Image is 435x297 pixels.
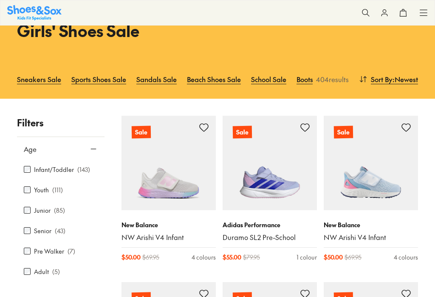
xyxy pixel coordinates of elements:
[34,267,49,276] label: Adult
[313,74,349,84] p: 404 results
[121,253,141,262] span: $ 50.00
[55,226,65,235] p: ( 43 )
[223,116,317,210] a: Sale
[34,186,49,194] label: Youth
[297,253,317,262] div: 1 colour
[34,247,64,256] label: Pre Walker
[68,247,75,256] p: ( 7 )
[54,206,65,215] p: ( 85 )
[52,186,63,194] p: ( 111 )
[34,165,74,174] label: Infant/Toddler
[187,70,241,89] a: Beach Shoes Sale
[34,226,51,235] label: Senior
[7,5,62,20] img: SNS_Logo_Responsive.svg
[233,126,252,139] p: Sale
[324,116,418,210] a: Sale
[52,267,60,276] p: ( 5 )
[223,220,317,229] p: Adidas Performance
[17,70,61,89] a: Sneakers Sale
[359,70,418,89] button: Sort By:Newest
[324,220,418,229] p: New Balance
[24,144,37,154] span: Age
[393,74,418,84] span: : Newest
[17,18,207,43] h1: Girls' Shoes Sale
[121,116,216,210] a: Sale
[77,165,90,174] p: ( 143 )
[17,137,105,161] button: Age
[345,253,362,262] span: $ 69.95
[243,253,260,262] span: $ 79.95
[192,253,216,262] div: 4 colours
[136,70,177,89] a: Sandals Sale
[71,70,126,89] a: Sports Shoes Sale
[394,253,418,262] div: 4 colours
[121,233,216,242] a: NW Arishi V4 Infant
[132,126,151,139] p: Sale
[17,116,105,130] p: Filters
[324,253,343,262] span: $ 50.00
[334,126,353,139] p: Sale
[121,220,216,229] p: New Balance
[223,253,241,262] span: $ 55.00
[7,5,62,20] a: Shoes & Sox
[297,70,328,89] a: Boots Sale
[223,233,317,242] a: Duramo SL2 Pre-School
[34,206,51,215] label: Junior
[142,253,159,262] span: $ 69.95
[251,70,286,89] a: School Sale
[371,74,393,84] span: Sort By
[324,233,418,242] a: NW Arishi V4 Infant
